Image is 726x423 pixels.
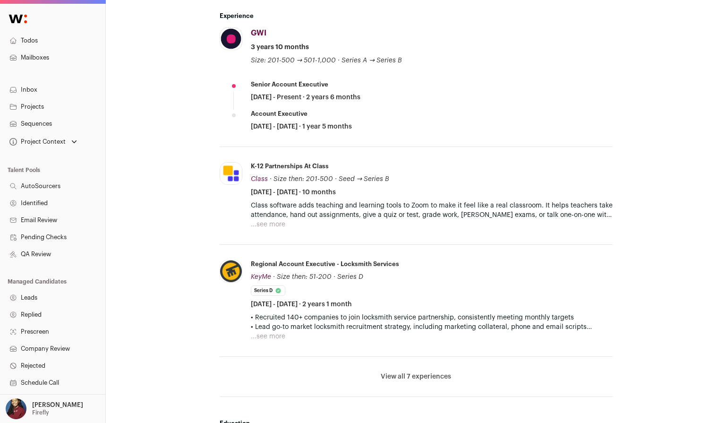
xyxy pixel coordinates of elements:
button: ...see more [251,332,285,341]
span: [DATE] - [DATE] · 2 years 1 month [251,300,352,309]
span: · Size then: 201-500 [270,176,333,182]
button: View all 7 experiences [381,372,451,381]
span: Class [251,176,268,182]
span: [DATE] - [DATE] · 1 year 5 months [251,122,352,131]
img: 9f72d6090bd68f92d131c77c87cdb8caa4113d338f1f4292f44d88b45c3aa526.png [220,28,242,50]
span: Series A → Series B [342,57,402,64]
span: [DATE] - Present · 2 years 6 months [251,93,360,102]
p: Class software adds teaching and learning tools to Zoom to make it feel like a real classroom. It... [251,201,613,220]
span: · Size then: 51-200 [273,274,332,280]
div: Senior Account Executive [251,80,328,89]
span: KeyMe [251,274,271,280]
img: Wellfound [4,9,32,28]
li: Series D [251,285,285,296]
span: [DATE] - [DATE] · 10 months [251,188,336,197]
span: 3 years 10 months [251,43,309,52]
div: Account Executive [251,110,307,118]
span: · [333,272,335,282]
p: Firefly [32,409,49,416]
p: • Recruited 140+ companies to join locksmith service partnership, consistently meeting monthly ta... [251,313,613,322]
div: K-12 partnerships at Class [251,162,329,171]
span: · [338,56,340,65]
button: ...see more [251,220,285,229]
button: Open dropdown [4,398,85,419]
button: Open dropdown [8,135,79,148]
div: Project Context [8,138,66,146]
span: Size: 201-500 → 501-1,000 [251,57,336,64]
img: 10010497-medium_jpg [6,398,26,419]
p: • Lead go-to market locksmith recruitment strategy, including marketing collateral, phone and ema... [251,322,613,332]
span: GWI [251,29,266,37]
p: [PERSON_NAME] [32,401,83,409]
span: · [335,174,337,184]
span: Seed → Series B [339,176,390,182]
img: 4ae893a8ff8b446e77d3ef3463fdb4edc3a8b87f2c4db0fd71baebcb20798396.jpg [220,260,242,282]
span: Series D [337,274,363,280]
h2: Experience [220,12,613,20]
img: 587898b56eb97837ba698354fea8383242da94779b52dbddb5a7fa9185acc717.jpg [220,163,242,184]
div: Regional Account Executive - Locksmith Services [251,260,399,268]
